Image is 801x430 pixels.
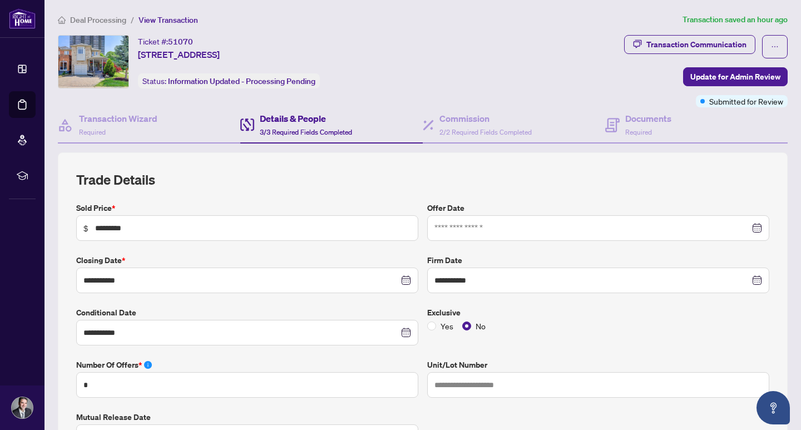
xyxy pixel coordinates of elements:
[139,15,198,25] span: View Transaction
[625,112,671,125] h4: Documents
[76,202,418,214] label: Sold Price
[439,112,532,125] h4: Commission
[79,112,157,125] h4: Transaction Wizard
[76,359,418,371] label: Number of offers
[624,35,755,54] button: Transaction Communication
[131,13,134,26] li: /
[436,320,458,332] span: Yes
[76,411,418,423] label: Mutual Release Date
[70,15,126,25] span: Deal Processing
[138,48,220,61] span: [STREET_ADDRESS]
[168,37,193,47] span: 51070
[427,307,769,319] label: Exclusive
[756,391,790,424] button: Open asap
[683,67,788,86] button: Update for Admin Review
[625,128,652,136] span: Required
[76,307,418,319] label: Conditional Date
[646,36,746,53] div: Transaction Communication
[138,35,193,48] div: Ticket #:
[427,359,769,371] label: Unit/Lot Number
[12,397,33,418] img: Profile Icon
[76,171,769,189] h2: Trade Details
[144,361,152,369] span: info-circle
[690,68,780,86] span: Update for Admin Review
[9,8,36,29] img: logo
[76,254,418,266] label: Closing Date
[427,254,769,266] label: Firm Date
[439,128,532,136] span: 2/2 Required Fields Completed
[58,16,66,24] span: home
[427,202,769,214] label: Offer Date
[138,73,320,88] div: Status:
[260,112,352,125] h4: Details & People
[683,13,788,26] article: Transaction saved an hour ago
[709,95,783,107] span: Submitted for Review
[771,43,779,51] span: ellipsis
[471,320,490,332] span: No
[83,222,88,234] span: $
[168,76,315,86] span: Information Updated - Processing Pending
[260,128,352,136] span: 3/3 Required Fields Completed
[58,36,128,88] img: IMG-E12199540_1.jpg
[79,128,106,136] span: Required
